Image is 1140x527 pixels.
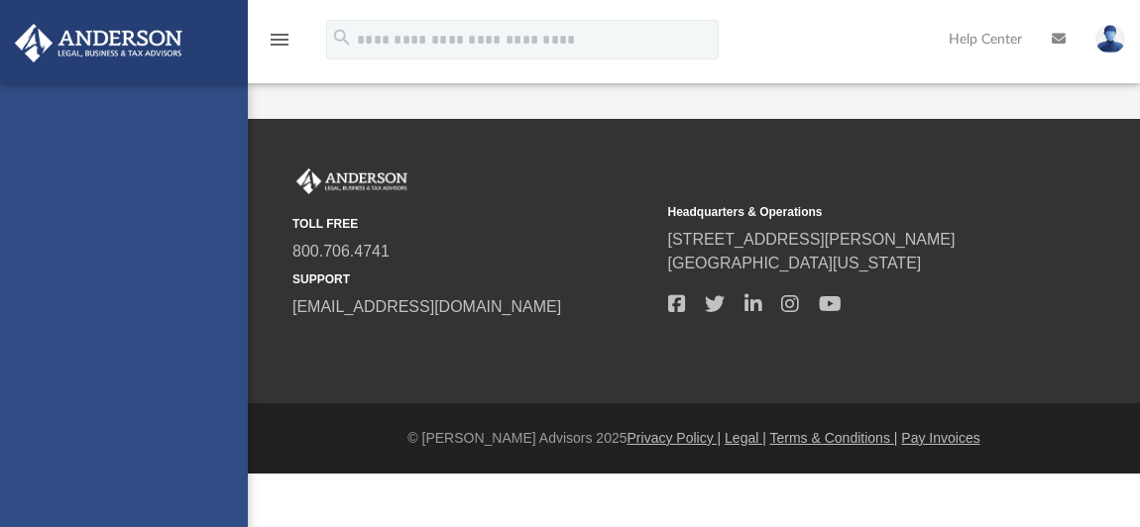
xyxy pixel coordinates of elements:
a: Pay Invoices [901,430,979,446]
a: menu [268,38,291,52]
img: User Pic [1095,25,1125,53]
a: Legal | [725,430,766,446]
a: 800.706.4741 [292,243,390,260]
small: TOLL FREE [292,215,654,233]
i: menu [268,28,291,52]
small: SUPPORT [292,270,654,288]
a: [EMAIL_ADDRESS][DOMAIN_NAME] [292,298,561,315]
a: Terms & Conditions | [770,430,898,446]
a: [STREET_ADDRESS][PERSON_NAME] [668,231,956,248]
img: Anderson Advisors Platinum Portal [292,168,411,194]
a: Privacy Policy | [627,430,722,446]
div: © [PERSON_NAME] Advisors 2025 [248,428,1140,449]
img: Anderson Advisors Platinum Portal [9,24,188,62]
a: [GEOGRAPHIC_DATA][US_STATE] [668,255,922,271]
i: search [331,27,353,49]
small: Headquarters & Operations [668,203,1030,221]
